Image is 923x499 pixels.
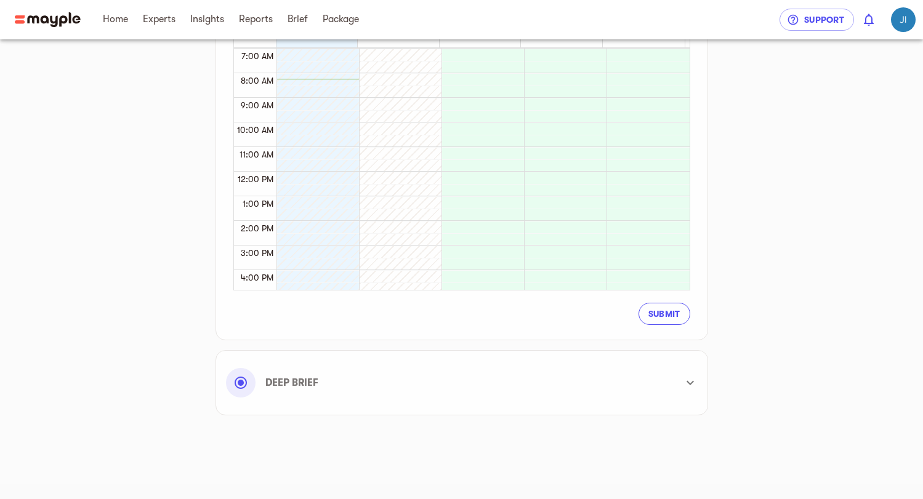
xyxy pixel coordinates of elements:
[780,9,854,31] button: Support
[288,12,308,26] span: Brief
[639,303,690,325] button: Submit
[238,51,276,61] span: 7:00 AM
[789,12,844,27] span: Support
[648,306,680,321] span: Submit
[239,12,273,26] span: Reports
[854,5,884,34] button: show 0 new notifications
[143,12,175,26] span: Experts
[240,199,276,209] span: 1:00 PM
[238,223,276,233] span: 2:00 PM
[238,100,276,110] span: 9:00 AM
[103,12,128,26] span: Home
[226,361,698,405] div: Deep Brief
[323,12,359,26] span: Package
[891,7,916,32] img: tvqtMCI3R92JAmaHQHce
[265,375,318,390] p: Deep Brief
[235,174,276,184] span: 12:00 PM
[238,273,276,282] span: 4:00 PM
[234,125,276,135] span: 10:00 AM
[238,76,276,86] span: 8:00 AM
[236,150,276,159] span: 11:00 AM
[238,248,276,258] span: 3:00 PM
[15,12,81,27] img: Main logo
[190,12,224,26] span: Insights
